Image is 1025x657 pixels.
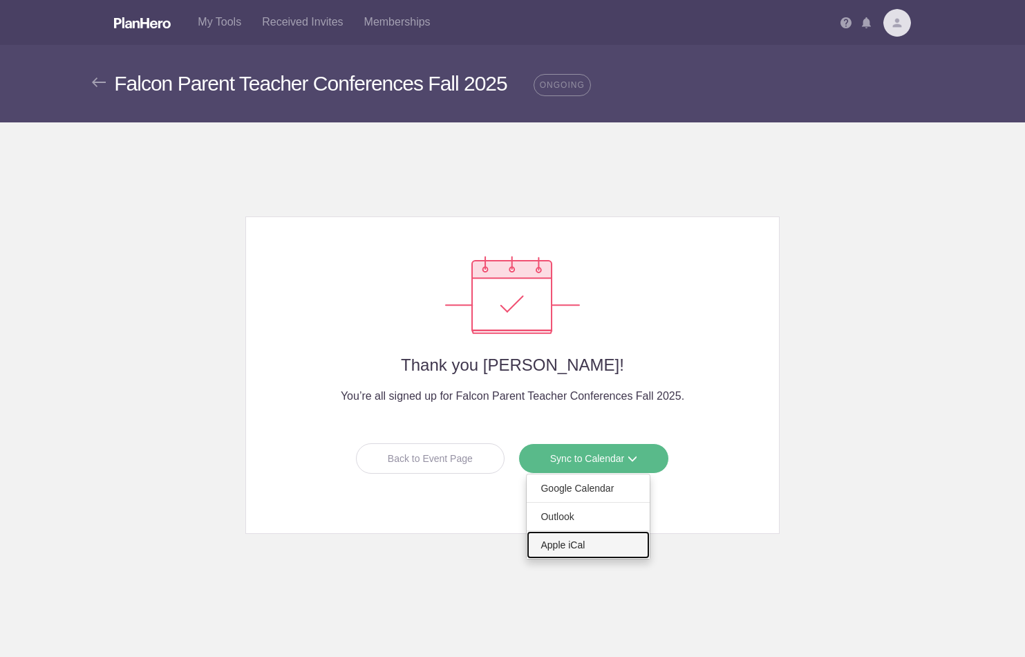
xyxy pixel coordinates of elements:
img: Davatar [883,9,911,37]
h2: Thank you [PERSON_NAME]! [274,356,751,374]
img: Success confirmation [445,256,580,334]
a: Outlook [527,503,650,530]
a: Back to Event Page [356,443,505,474]
img: Back arrow gray [92,77,106,87]
img: Logo white planhero [114,17,171,28]
img: Help icon [840,17,852,28]
span: Falcon Parent Teacher Conferences Fall 2025 [114,72,507,95]
a: Apple iCal [527,531,650,559]
ul: Sync to Calendar [526,474,650,559]
a: Google Calendar [527,474,650,502]
a: Sync to Calendar [518,443,669,474]
img: Notifications [862,17,871,28]
h4: You’re all signed up for Falcon Parent Teacher Conferences Fall 2025. [274,388,751,405]
span: ONGOING [534,74,591,96]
